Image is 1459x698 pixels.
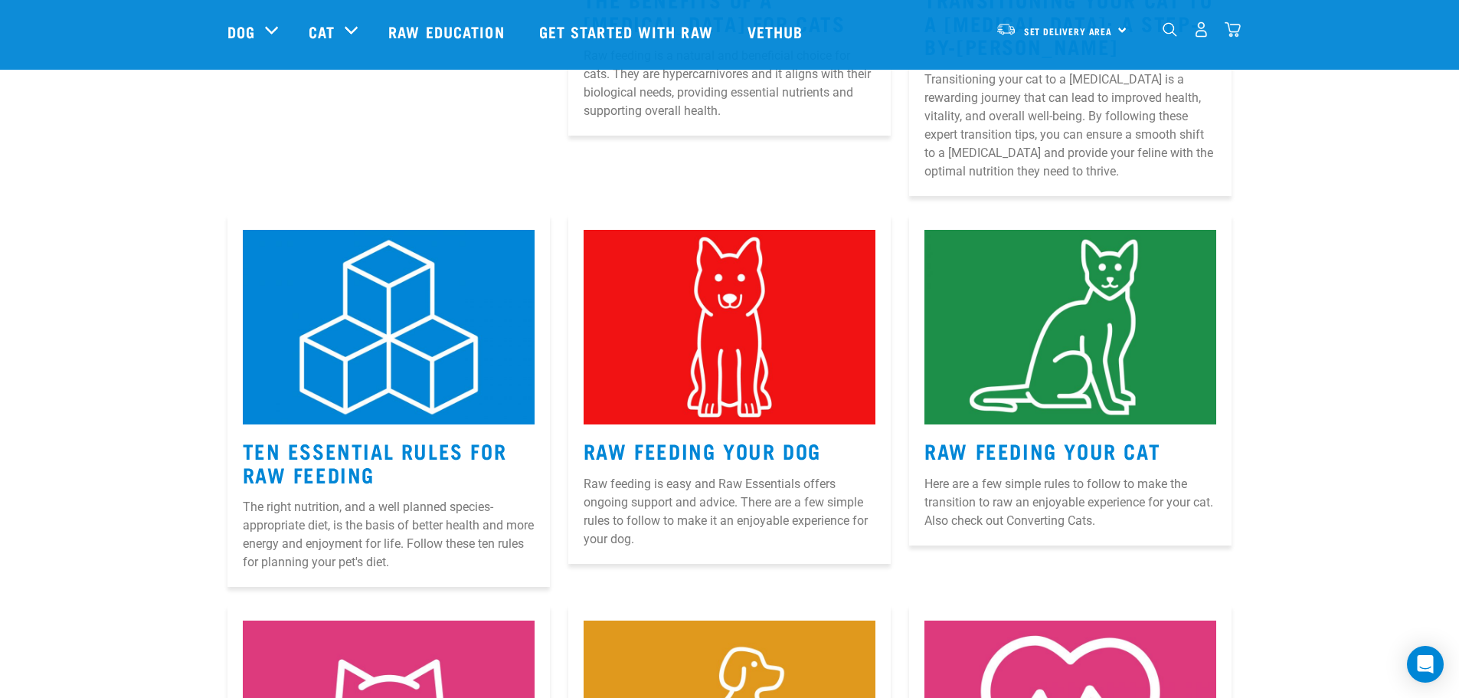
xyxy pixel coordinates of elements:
[1193,21,1209,38] img: user.png
[524,1,732,62] a: Get started with Raw
[309,20,335,43] a: Cat
[924,230,1216,424] img: 3.jpg
[732,1,823,62] a: Vethub
[243,230,535,424] img: 1.jpg
[243,498,535,572] p: The right nutrition, and a well planned species-appropriate diet, is the basis of better health a...
[1225,21,1241,38] img: home-icon@2x.png
[1163,22,1177,37] img: home-icon-1@2x.png
[584,444,821,456] a: Raw Feeding Your Dog
[243,444,507,480] a: Ten Essential Rules for Raw Feeding
[924,70,1216,181] p: Transitioning your cat to a [MEDICAL_DATA] is a rewarding journey that can lead to improved healt...
[1407,646,1444,683] div: Open Intercom Messenger
[584,47,875,120] p: Raw feeding is a natural and beneficial choice for cats. They are hypercarnivores and it aligns w...
[996,22,1016,36] img: van-moving.png
[584,230,875,424] img: 2.jpg
[227,20,255,43] a: Dog
[924,475,1216,530] p: Here are a few simple rules to follow to make the transition to raw an enjoyable experience for y...
[373,1,523,62] a: Raw Education
[584,475,875,549] p: Raw feeding is easy and Raw Essentials offers ongoing support and advice. There are a few simple ...
[1024,28,1113,34] span: Set Delivery Area
[924,444,1160,456] a: Raw Feeding Your Cat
